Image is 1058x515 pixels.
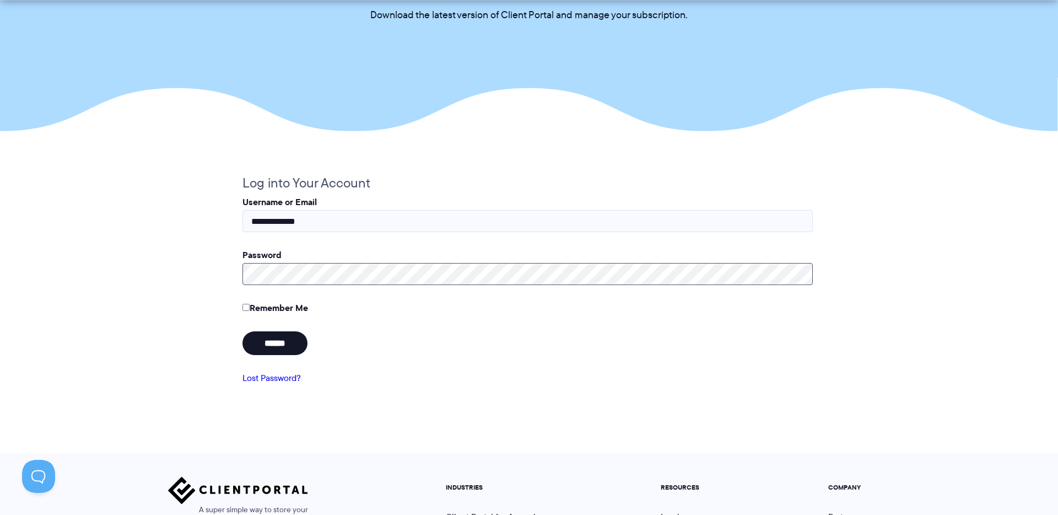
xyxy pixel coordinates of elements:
[242,248,282,261] label: Password
[828,484,890,491] h5: COMPANY
[242,171,370,195] legend: Log into Your Account
[370,7,688,24] p: Download the latest version of Client Portal and manage your subscription.
[22,460,55,493] iframe: Toggle Customer Support
[242,304,250,311] input: Remember Me
[661,484,725,491] h5: RESOURCES
[446,484,557,491] h5: INDUSTRIES
[242,301,308,314] label: Remember Me
[242,195,317,208] label: Username or Email
[242,372,301,384] a: Lost Password?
